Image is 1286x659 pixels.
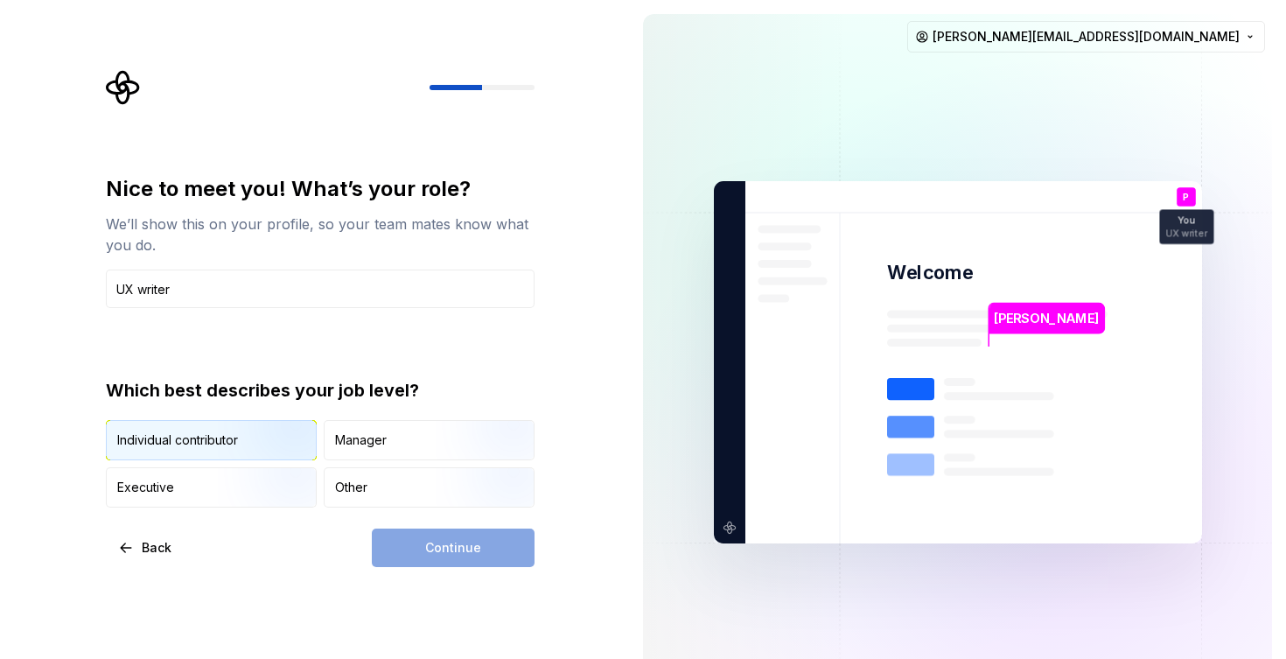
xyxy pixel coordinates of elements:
button: [PERSON_NAME][EMAIL_ADDRESS][DOMAIN_NAME] [907,21,1265,53]
p: Welcome [887,260,973,285]
p: P [1183,193,1189,202]
svg: Supernova Logo [106,70,141,105]
div: Executive [117,479,174,496]
button: Back [106,529,186,567]
div: We’ll show this on your profile, so your team mates know what you do. [106,214,535,256]
span: Back [142,539,171,557]
p: You [1178,216,1195,226]
p: [PERSON_NAME] [994,309,1099,328]
div: Which best describes your job level? [106,378,535,403]
div: Nice to meet you! What’s your role? [106,175,535,203]
div: Manager [335,431,387,449]
p: UX writer [1165,228,1207,238]
input: Job title [106,270,535,308]
div: Individual contributor [117,431,238,449]
div: Other [335,479,367,496]
span: [PERSON_NAME][EMAIL_ADDRESS][DOMAIN_NAME] [933,28,1240,46]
